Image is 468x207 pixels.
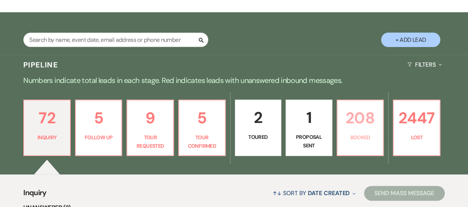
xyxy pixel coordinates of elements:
a: 1Proposal Sent [286,100,332,156]
a: 5Tour Confirmed [178,100,226,156]
span: Date Created [308,189,350,197]
p: Lost [398,133,435,141]
p: Booked [342,133,379,141]
p: 5 [80,106,117,130]
p: 9 [132,106,169,130]
button: Sort By Date Created [270,183,358,203]
h3: Pipeline [23,60,58,70]
p: 72 [28,106,65,130]
a: 72Inquiry [23,100,71,156]
p: Inquiry [28,133,65,141]
p: Toured [240,133,277,141]
p: Follow Up [80,133,117,141]
button: Filters [404,55,445,74]
span: Inquiry [23,187,47,203]
a: 2Toured [235,100,282,156]
input: Search by name, event date, email address or phone number [23,33,208,47]
button: Send Mass Message [364,186,445,201]
a: 5Follow Up [75,100,122,156]
p: 2447 [398,106,435,130]
a: 9Tour Requested [127,100,174,156]
span: ↑↓ [273,189,282,197]
a: 2447Lost [393,100,440,156]
button: + Add Lead [381,33,440,47]
p: 208 [342,106,379,130]
p: 1 [290,105,327,130]
p: Tour Requested [132,133,169,150]
p: Proposal Sent [290,133,327,150]
p: 5 [184,106,220,130]
p: 2 [240,105,277,130]
p: Tour Confirmed [184,133,220,150]
a: 208Booked [337,100,384,156]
